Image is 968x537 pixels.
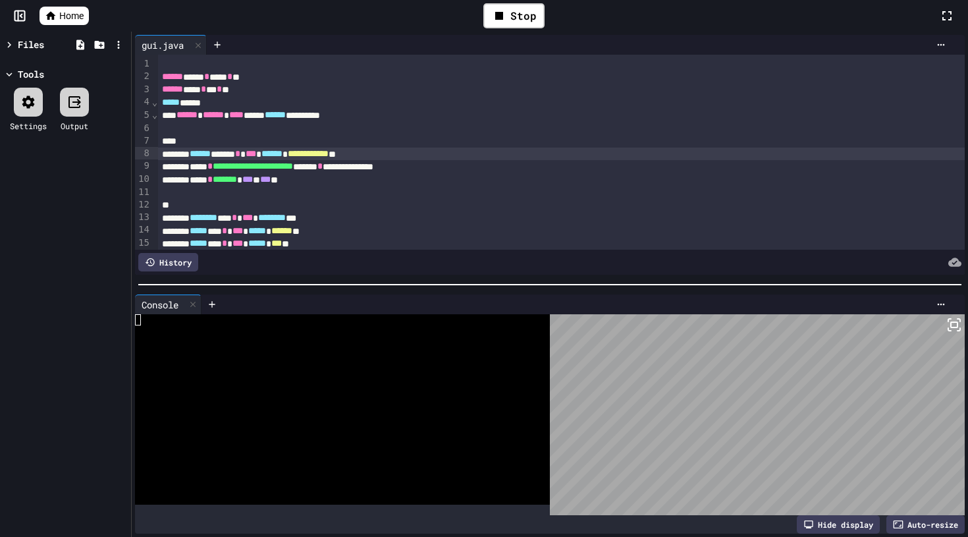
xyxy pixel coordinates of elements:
div: 4 [135,96,151,109]
div: gui.java [135,38,190,52]
div: 7 [135,134,151,147]
a: Home [40,7,89,25]
div: Output [61,120,88,132]
div: gui.java [135,35,207,55]
div: 3 [135,83,151,96]
div: Settings [10,120,47,132]
span: Home [59,9,84,22]
div: Files [18,38,44,51]
div: History [138,253,198,271]
div: 11 [135,186,151,198]
div: 15 [135,237,151,250]
div: 1 [135,57,151,70]
div: 5 [135,109,151,122]
div: 14 [135,223,151,237]
span: Fold line [151,109,158,120]
div: Hide display [797,515,880,534]
div: 9 [135,159,151,173]
div: Console [135,295,202,314]
div: 12 [135,198,151,211]
div: 10 [135,173,151,186]
div: Tools [18,67,44,81]
div: 2 [135,70,151,83]
div: Stop [483,3,545,28]
div: Auto-resize [886,515,965,534]
div: 8 [135,147,151,160]
div: 6 [135,122,151,134]
span: Fold line [151,97,158,107]
div: Console [135,298,185,312]
div: 13 [135,211,151,224]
